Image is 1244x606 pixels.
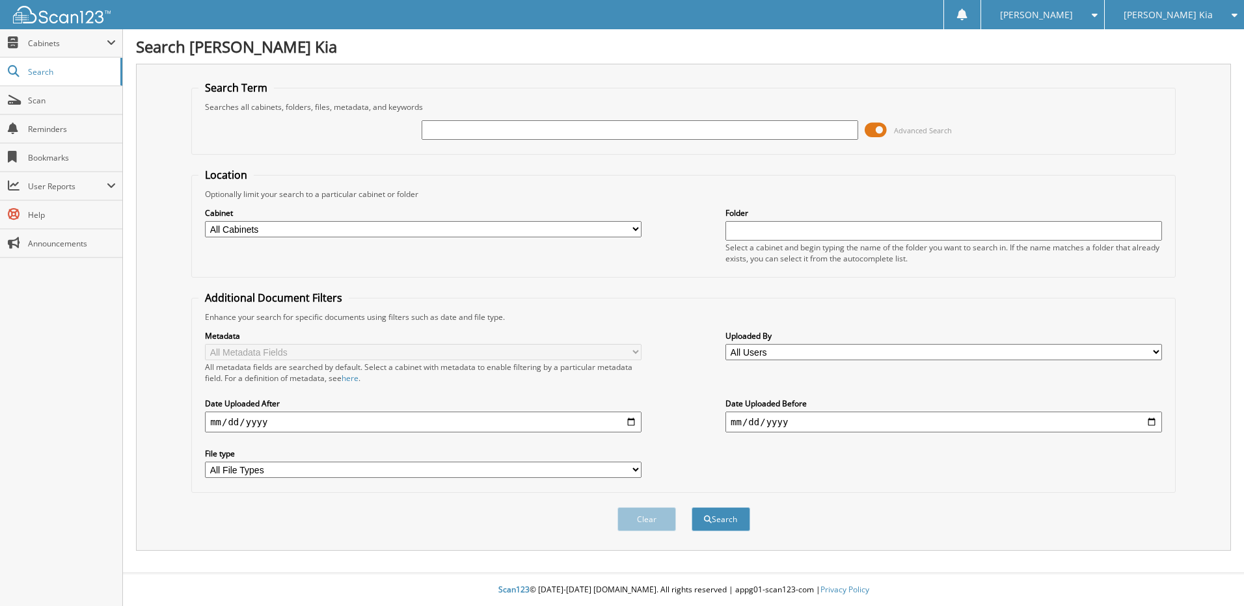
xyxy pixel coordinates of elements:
[725,398,1162,409] label: Date Uploaded Before
[498,584,530,595] span: Scan123
[820,584,869,595] a: Privacy Policy
[205,330,642,341] label: Metadata
[198,101,1169,112] div: Searches all cabinets, folders, files, metadata, and keywords
[198,81,274,95] legend: Search Term
[198,189,1169,200] div: Optionally limit your search to a particular cabinet or folder
[205,398,642,409] label: Date Uploaded After
[28,95,116,106] span: Scan
[725,330,1162,341] label: Uploaded By
[205,207,642,218] label: Cabinet
[725,412,1162,432] input: end
[28,66,114,77] span: Search
[13,6,111,23] img: scan123-logo-white.svg
[136,36,1231,57] h1: Search [PERSON_NAME] Kia
[198,291,349,305] legend: Additional Document Filters
[1000,11,1073,19] span: [PERSON_NAME]
[28,152,116,163] span: Bookmarks
[123,574,1244,606] div: © [DATE]-[DATE] [DOMAIN_NAME]. All rights reserved | appg01-scan123-com |
[205,448,642,459] label: File type
[617,507,676,531] button: Clear
[205,412,642,432] input: start
[894,125,952,135] span: Advanced Search
[198,168,254,182] legend: Location
[28,38,107,49] span: Cabinets
[725,207,1162,218] label: Folder
[28,124,116,135] span: Reminders
[692,507,750,531] button: Search
[28,181,107,192] span: User Reports
[725,242,1162,264] div: Select a cabinet and begin typing the name of the folder you want to search in. If the name match...
[342,373,358,384] a: here
[28,209,116,220] span: Help
[1124,11,1213,19] span: [PERSON_NAME] Kia
[198,311,1169,323] div: Enhance your search for specific documents using filters such as date and file type.
[205,362,642,384] div: All metadata fields are searched by default. Select a cabinet with metadata to enable filtering b...
[28,238,116,249] span: Announcements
